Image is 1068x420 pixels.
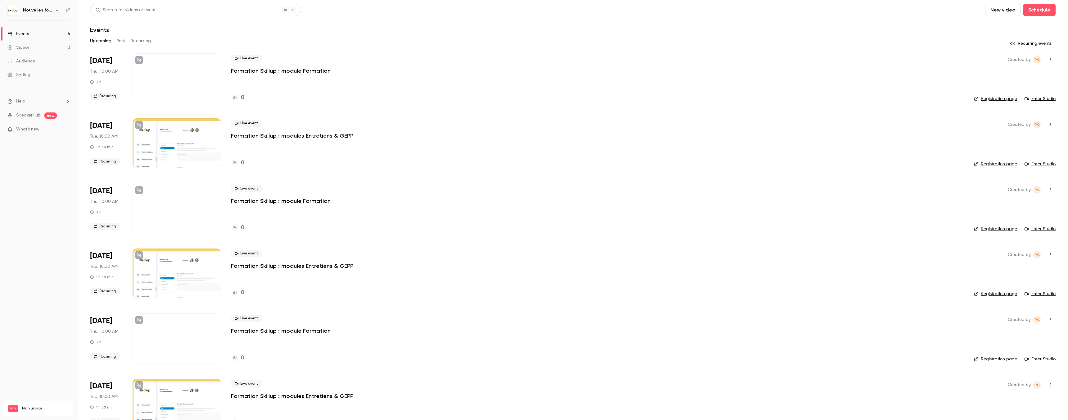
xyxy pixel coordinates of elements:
span: Live event [231,380,262,387]
span: [DATE] [90,381,112,391]
div: Videos [7,44,29,51]
a: Formation Skillup : modules Entretiens & GEPP [231,392,353,400]
a: 0 [231,159,244,167]
span: What's new [16,126,39,133]
span: Live event [231,315,262,322]
span: pauline chouissa [1033,381,1041,389]
span: new [44,112,57,119]
div: 2 h [90,340,102,345]
span: Created by [1008,121,1031,128]
a: Formation Skillup : modules Entretiens & GEPP [231,262,353,270]
span: [DATE] [90,121,112,131]
button: Past [116,36,125,46]
div: 1 h 30 min [90,144,114,149]
div: 1 h 30 min [90,275,114,280]
h4: 0 [241,224,244,232]
a: Registration page [974,161,1017,167]
div: Sep 18 Thu, 10:00 AM (Europe/Berlin) [90,184,123,233]
iframe: Noticeable Trigger [63,127,70,132]
span: Plan usage [22,406,70,411]
span: Recurring [90,288,120,295]
a: Enter Studio [1025,96,1056,102]
span: [DATE] [90,186,112,196]
span: Thu, 10:00 AM [90,328,118,335]
a: Enter Studio [1025,356,1056,362]
a: Enter Studio [1025,161,1056,167]
span: Thu, 10:00 AM [90,68,118,75]
button: Recurring events [1007,39,1056,48]
div: Search for videos or events [95,7,157,13]
span: [DATE] [90,251,112,261]
button: Schedule [1023,4,1056,16]
span: Tue, 10:00 AM [90,394,118,400]
span: pc [1034,316,1040,323]
span: [DATE] [90,56,112,66]
span: Recurring [90,158,120,165]
img: Nouvelles fonctionnalités Skillup [8,5,18,15]
h4: 0 [241,94,244,102]
span: Pro [8,405,18,412]
div: 2 h [90,210,102,215]
span: pauline chouissa [1033,251,1041,258]
a: Formation Skillup : modules Entretiens & GEPP [231,132,353,139]
span: Recurring [90,223,120,230]
h4: 0 [241,354,244,362]
a: Registration page [974,356,1017,362]
h6: Nouvelles fonctionnalités Skillup [23,7,52,13]
span: pc [1034,186,1040,194]
div: Audience [7,58,35,64]
span: Tue, 10:00 AM [90,133,118,139]
span: Thu, 10:00 AM [90,199,118,205]
button: Recurring [130,36,151,46]
h4: 0 [241,159,244,167]
a: Formation Skillup : module Formation [231,197,331,205]
a: Enter Studio [1025,291,1056,297]
a: Registration page [974,96,1017,102]
div: 2 h [90,80,102,84]
a: Enter Studio [1025,226,1056,232]
a: 0 [231,94,244,102]
a: 0 [231,354,244,362]
li: help-dropdown-opener [7,98,70,105]
a: Formation Skillup : module Formation [231,67,331,75]
span: Live event [231,185,262,192]
span: pc [1034,121,1040,128]
div: Sep 11 Thu, 10:00 AM (Europe/Berlin) [90,53,123,103]
span: Live event [231,250,262,257]
button: New video [985,4,1020,16]
span: Recurring [90,93,120,100]
span: pc [1034,251,1040,258]
span: pauline chouissa [1033,186,1041,194]
span: pauline chouissa [1033,121,1041,128]
a: Registration page [974,226,1017,232]
span: Tue, 10:00 AM [90,263,118,270]
span: Created by [1008,186,1031,194]
div: Settings [7,72,32,78]
span: Created by [1008,316,1031,323]
span: Live event [231,55,262,62]
span: pauline chouissa [1033,316,1041,323]
a: Registration page [974,291,1017,297]
span: [DATE] [90,316,112,326]
div: Sep 25 Thu, 10:00 AM (Europe/Berlin) [90,313,123,363]
h1: Events [90,26,109,34]
div: Sep 23 Tue, 10:00 AM (Europe/Berlin) [90,249,123,298]
span: Created by [1008,251,1031,258]
div: Sep 16 Tue, 10:00 AM (Europe/Berlin) [90,118,123,168]
a: Formation Skillup : module Formation [231,327,331,335]
button: Upcoming [90,36,111,46]
span: pauline chouissa [1033,56,1041,63]
span: Help [16,98,25,105]
span: pc [1034,381,1040,389]
a: SpeakerHub [16,112,41,119]
a: 0 [231,289,244,297]
span: Live event [231,120,262,127]
span: Created by [1008,381,1031,389]
span: pc [1034,56,1040,63]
